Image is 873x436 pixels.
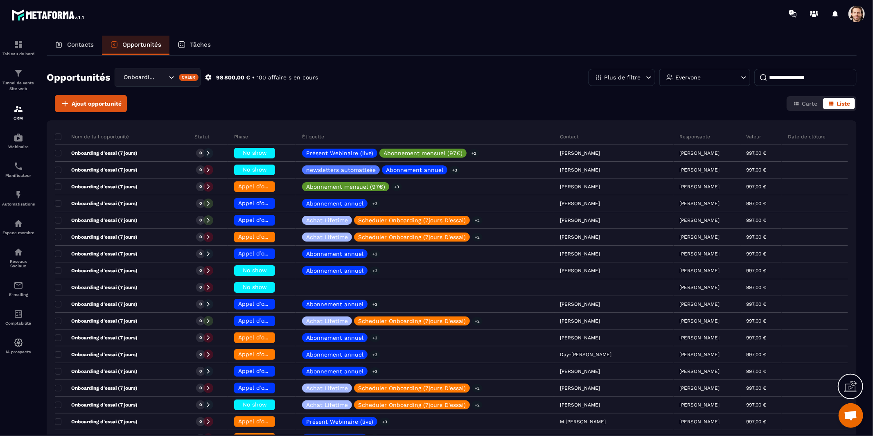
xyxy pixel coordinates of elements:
[238,233,320,240] span: Appel d’onboarding terminée
[14,161,23,171] img: scheduler
[747,201,767,206] p: 997,00 €
[358,318,466,324] p: Scheduler Onboarding (7jours D'essai)
[680,419,720,425] p: [PERSON_NAME]
[238,250,316,257] span: Appel d’onboarding planifié
[2,321,35,325] p: Comptabilité
[747,301,767,307] p: 997,00 €
[55,133,129,140] p: Nom de la l'opportunité
[680,285,720,290] p: [PERSON_NAME]
[386,167,443,173] p: Abonnement annuel
[747,285,767,290] p: 997,00 €
[675,75,701,80] p: Everyone
[747,368,767,374] p: 997,00 €
[55,351,138,358] p: Onboarding d'essai (7 jours)
[747,385,767,391] p: 997,00 €
[306,352,363,357] p: Abonnement annuel
[72,99,122,108] span: Ajout opportunité
[55,183,138,190] p: Onboarding d'essai (7 jours)
[747,217,767,223] p: 997,00 €
[55,318,138,324] p: Onboarding d'essai (7 jours)
[680,268,720,273] p: [PERSON_NAME]
[358,234,466,240] p: Scheduler Onboarding (7jours D'essai)
[2,145,35,149] p: Webinaire
[2,116,35,120] p: CRM
[199,352,202,357] p: 0
[14,247,23,257] img: social-network
[2,202,35,206] p: Automatisations
[472,233,483,242] p: +2
[306,184,385,190] p: Abonnement mensuel (97€)
[370,350,380,359] p: +3
[449,166,460,174] p: +3
[788,98,822,109] button: Carte
[306,301,363,307] p: Abonnement annuel
[238,200,316,206] span: Appel d’onboarding planifié
[238,418,320,425] span: Appel d’onboarding terminée
[2,62,35,98] a: formationformationTunnel de vente Site web
[469,149,479,158] p: +2
[2,241,35,274] a: social-networksocial-networkRéseaux Sociaux
[747,150,767,156] p: 997,00 €
[199,318,202,324] p: 0
[2,292,35,297] p: E-mailing
[2,34,35,62] a: formationformationTableau de bord
[680,217,720,223] p: [PERSON_NAME]
[358,402,466,408] p: Scheduler Onboarding (7jours D'essai)
[302,133,324,140] p: Étiquette
[306,167,376,173] p: newsletters automatisée
[238,384,316,391] span: Appel d’onboarding planifié
[122,73,158,82] span: Onboarding (7jours d'essai)
[2,80,35,92] p: Tunnel de vente Site web
[680,385,720,391] p: [PERSON_NAME]
[370,250,380,258] p: +3
[216,74,250,81] p: 98 800,00 €
[102,36,169,55] a: Opportunités
[604,75,641,80] p: Plus de filtre
[14,190,23,200] img: automations
[2,259,35,268] p: Réseaux Sociaux
[2,127,35,155] a: automationsautomationsWebinaire
[55,334,138,341] p: Onboarding d'essai (7 jours)
[306,251,363,257] p: Abonnement annuel
[11,7,85,22] img: logo
[680,150,720,156] p: [PERSON_NAME]
[680,184,720,190] p: [PERSON_NAME]
[55,234,138,240] p: Onboarding d'essai (7 jours)
[370,367,380,376] p: +3
[2,212,35,241] a: automationsautomationsEspace membre
[747,352,767,357] p: 997,00 €
[55,284,138,291] p: Onboarding d'essai (7 jours)
[2,303,35,332] a: accountantaccountantComptabilité
[199,268,202,273] p: 0
[306,402,348,408] p: Achat Lifetime
[238,317,316,324] span: Appel d’onboarding planifié
[680,402,720,408] p: [PERSON_NAME]
[14,280,23,290] img: email
[14,338,23,348] img: automations
[55,368,138,375] p: Onboarding d'essai (7 jours)
[47,69,111,86] h2: Opportunités
[560,133,579,140] p: Contact
[680,335,720,341] p: [PERSON_NAME]
[680,234,720,240] p: [PERSON_NAME]
[55,385,138,391] p: Onboarding d'essai (7 jours)
[802,100,817,107] span: Carte
[837,100,850,107] span: Liste
[199,301,202,307] p: 0
[358,385,466,391] p: Scheduler Onboarding (7jours D'essai)
[306,368,363,374] p: Abonnement annuel
[472,216,483,225] p: +2
[839,403,863,428] div: Open chat
[243,149,267,156] span: No show
[370,300,380,309] p: +3
[2,184,35,212] a: automationsautomationsAutomatisations
[55,150,138,156] p: Onboarding d'essai (7 jours)
[55,217,138,224] p: Onboarding d'essai (7 jours)
[199,402,202,408] p: 0
[747,318,767,324] p: 997,00 €
[358,217,466,223] p: Scheduler Onboarding (7jours D'essai)
[199,234,202,240] p: 0
[370,267,380,275] p: +3
[747,419,767,425] p: 997,00 €
[199,201,202,206] p: 0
